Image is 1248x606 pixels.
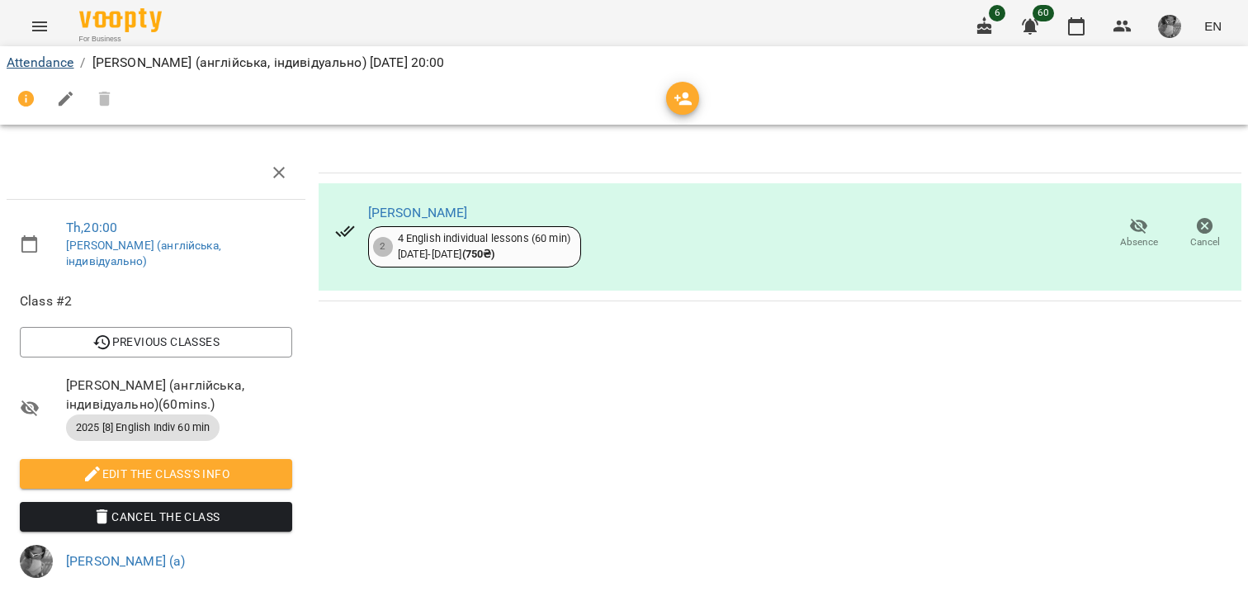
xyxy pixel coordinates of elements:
span: Edit the class's Info [33,464,279,484]
span: Cancel the class [33,507,279,527]
span: [PERSON_NAME] (англійська, індивідуально) ( 60 mins. ) [66,376,292,414]
nav: breadcrumb [7,53,1241,73]
button: Cancel the class [20,502,292,532]
li: / [80,53,85,73]
button: Menu [20,7,59,46]
a: Attendance [7,54,73,70]
span: Cancel [1190,235,1220,249]
a: [PERSON_NAME] (а) [66,553,186,569]
span: 6 [989,5,1005,21]
span: 2025 [8] English Indiv 60 min [66,420,220,435]
button: EN [1198,11,1228,41]
button: Previous Classes [20,327,292,357]
a: [PERSON_NAME] [368,205,468,220]
button: Absence [1106,211,1172,257]
div: 2 [373,237,393,257]
div: 4 English individual lessons (60 min) [DATE] - [DATE] [398,231,570,262]
span: EN [1204,17,1222,35]
img: Voopty Logo [79,8,162,32]
img: d8a229def0a6a8f2afd845e9c03c6922.JPG [1158,15,1181,38]
a: Th , 20:00 [66,220,117,235]
p: [PERSON_NAME] (англійська, індивідуально) [DATE] 20:00 [92,53,445,73]
span: Class #2 [20,291,292,311]
img: d8a229def0a6a8f2afd845e9c03c6922.JPG [20,545,53,578]
span: 60 [1033,5,1054,21]
button: Cancel [1172,211,1238,257]
button: Edit the class's Info [20,459,292,489]
span: Absence [1120,235,1158,249]
a: [PERSON_NAME] (англійська, індивідуально) [66,239,221,268]
span: Previous Classes [33,332,279,352]
b: ( 750 ₴ ) [462,248,495,260]
span: For Business [79,34,162,45]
